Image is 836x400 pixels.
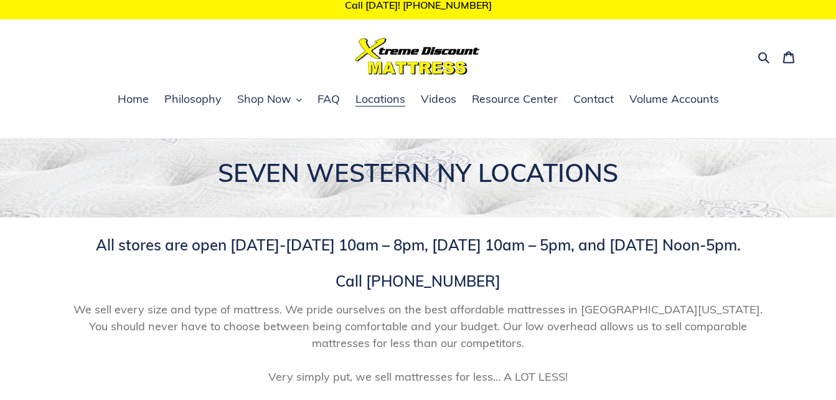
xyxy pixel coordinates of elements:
span: Contact [573,92,614,107]
span: Volume Accounts [629,92,719,107]
a: Philosophy [158,90,228,109]
a: Resource Center [466,90,564,109]
a: FAQ [311,90,346,109]
a: Contact [567,90,620,109]
span: Shop Now [237,92,291,107]
img: Xtreme Discount Mattress [355,38,480,75]
span: Home [118,92,149,107]
span: Resource Center [472,92,558,107]
span: Videos [421,92,456,107]
a: Volume Accounts [623,90,725,109]
a: Videos [415,90,463,109]
span: All stores are open [DATE]-[DATE] 10am – 8pm, [DATE] 10am – 5pm, and [DATE] Noon-5pm. Call [PHONE... [96,236,741,290]
a: Home [111,90,155,109]
span: Philosophy [164,92,222,107]
span: SEVEN WESTERN NY LOCATIONS [218,157,618,188]
span: Locations [355,92,405,107]
button: Shop Now [231,90,308,109]
a: Locations [349,90,411,109]
span: FAQ [317,92,340,107]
